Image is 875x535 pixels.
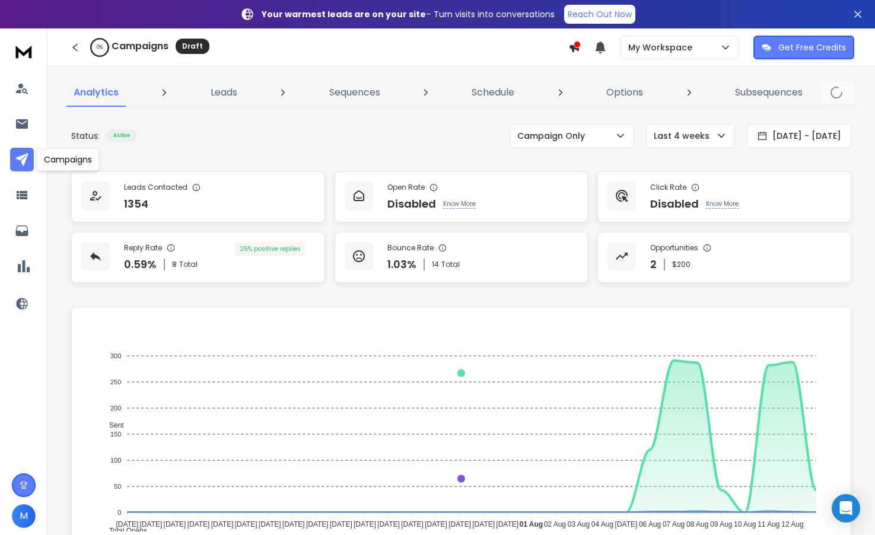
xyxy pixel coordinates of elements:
[203,78,244,107] a: Leads
[110,431,121,438] tspan: 150
[110,378,121,386] tspan: 250
[71,130,100,142] p: Status:
[496,520,518,528] tspan: [DATE]
[110,457,121,464] tspan: 100
[172,260,177,269] span: 8
[517,130,590,142] p: Campaign Only
[164,520,186,528] tspan: [DATE]
[329,85,380,100] p: Sequences
[107,129,136,142] div: Active
[335,171,588,222] a: Open RateDisabledKnow More
[262,8,426,20] strong: Your warmest leads are on your site
[443,199,476,209] p: Know More
[663,520,685,528] tspan: 07 Aug
[591,520,613,528] tspan: 04 Aug
[606,85,643,100] p: Options
[597,232,851,283] a: Opportunities2$200
[235,520,257,528] tspan: [DATE]
[335,232,588,283] a: Bounce Rate1.03%14Total
[672,260,691,269] p: $ 200
[66,78,126,107] a: Analytics
[441,260,460,269] span: Total
[110,405,121,412] tspan: 200
[781,520,803,528] tspan: 12 Aug
[425,520,447,528] tspan: [DATE]
[747,124,851,148] button: [DATE] - [DATE]
[124,183,187,192] p: Leads Contacted
[116,520,139,528] tspan: [DATE]
[387,243,434,253] p: Bounce Rate
[100,527,147,535] span: Total Opens
[650,243,698,253] p: Opportunities
[176,39,209,54] div: Draft
[597,171,851,222] a: Click RateDisabledKnow More
[71,171,325,222] a: Leads Contacted1354
[211,520,234,528] tspan: [DATE]
[639,520,661,528] tspan: 06 Aug
[262,8,555,20] p: – Turn visits into conversations
[112,39,168,53] h1: Campaigns
[100,421,124,429] span: Sent
[387,196,436,212] p: Disabled
[97,44,103,51] p: 0 %
[401,520,424,528] tspan: [DATE]
[12,504,36,528] button: M
[650,256,657,273] p: 2
[599,78,650,107] a: Options
[472,520,495,528] tspan: [DATE]
[448,520,471,528] tspan: [DATE]
[753,36,854,59] button: Get Free Credits
[686,520,708,528] tspan: 08 Aug
[432,260,439,269] span: 14
[12,40,36,62] img: logo
[650,183,686,192] p: Click Rate
[832,494,860,523] div: Open Intercom Messenger
[568,8,632,20] p: Reach Out Now
[758,520,779,528] tspan: 11 Aug
[568,520,590,528] tspan: 03 Aug
[735,85,803,100] p: Subsequences
[544,520,566,528] tspan: 02 Aug
[564,5,635,24] a: Reach Out Now
[211,85,237,100] p: Leads
[706,199,739,209] p: Know More
[650,196,699,212] p: Disabled
[654,130,714,142] p: Last 4 weeks
[778,42,846,53] p: Get Free Credits
[74,85,119,100] p: Analytics
[114,483,121,490] tspan: 50
[710,520,732,528] tspan: 09 Aug
[124,243,162,253] p: Reply Rate
[124,256,157,273] p: 0.59 %
[330,520,352,528] tspan: [DATE]
[354,520,376,528] tspan: [DATE]
[464,78,521,107] a: Schedule
[615,520,638,528] tspan: [DATE]
[628,42,697,53] p: My Workspace
[36,148,100,171] div: Campaigns
[179,260,198,269] span: Total
[117,509,121,516] tspan: 0
[387,256,416,273] p: 1.03 %
[110,352,121,359] tspan: 300
[728,78,810,107] a: Subsequences
[71,232,325,283] a: Reply Rate0.59%8Total25% positive replies
[187,520,210,528] tspan: [DATE]
[387,183,425,192] p: Open Rate
[520,520,543,528] tspan: 01 Aug
[306,520,329,528] tspan: [DATE]
[259,520,281,528] tspan: [DATE]
[472,85,514,100] p: Schedule
[377,520,400,528] tspan: [DATE]
[124,196,148,212] p: 1354
[734,520,756,528] tspan: 10 Aug
[140,520,163,528] tspan: [DATE]
[282,520,305,528] tspan: [DATE]
[235,242,306,256] div: 25 % positive replies
[322,78,387,107] a: Sequences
